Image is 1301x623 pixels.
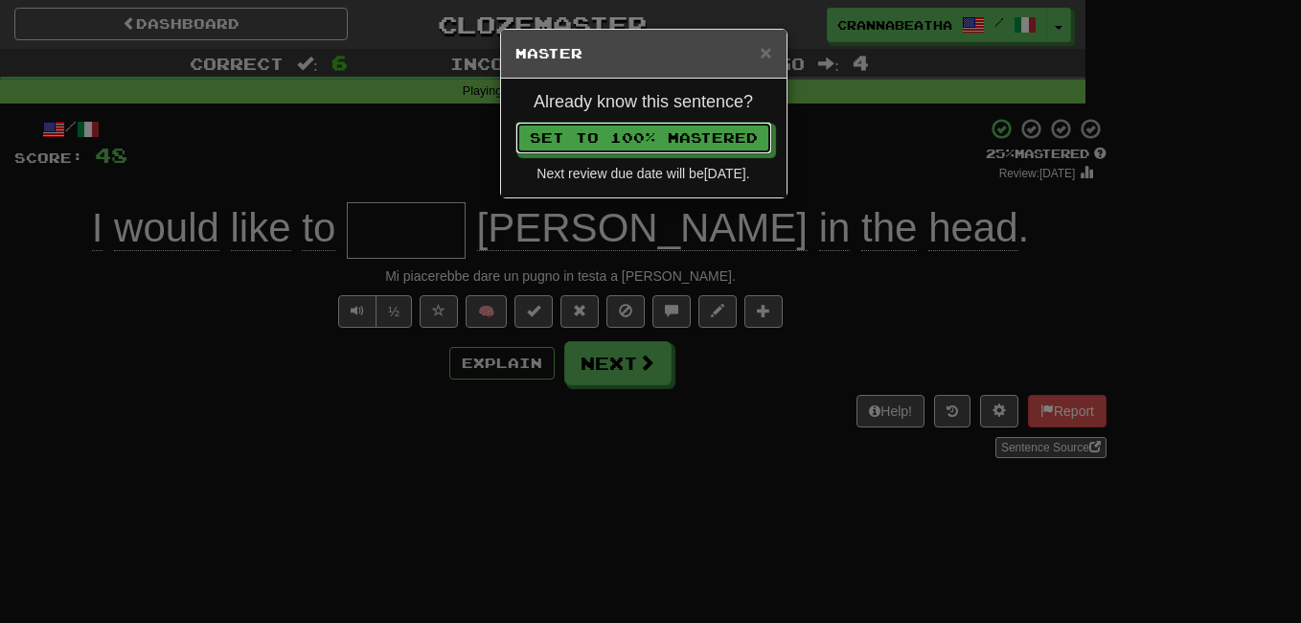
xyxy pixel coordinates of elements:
button: Close [760,42,771,62]
span: × [760,41,771,63]
h5: Master [515,44,772,63]
button: Set to 100% Mastered [515,122,772,154]
div: Next review due date will be [DATE] . [515,164,772,183]
h4: Already know this sentence? [515,93,772,112]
